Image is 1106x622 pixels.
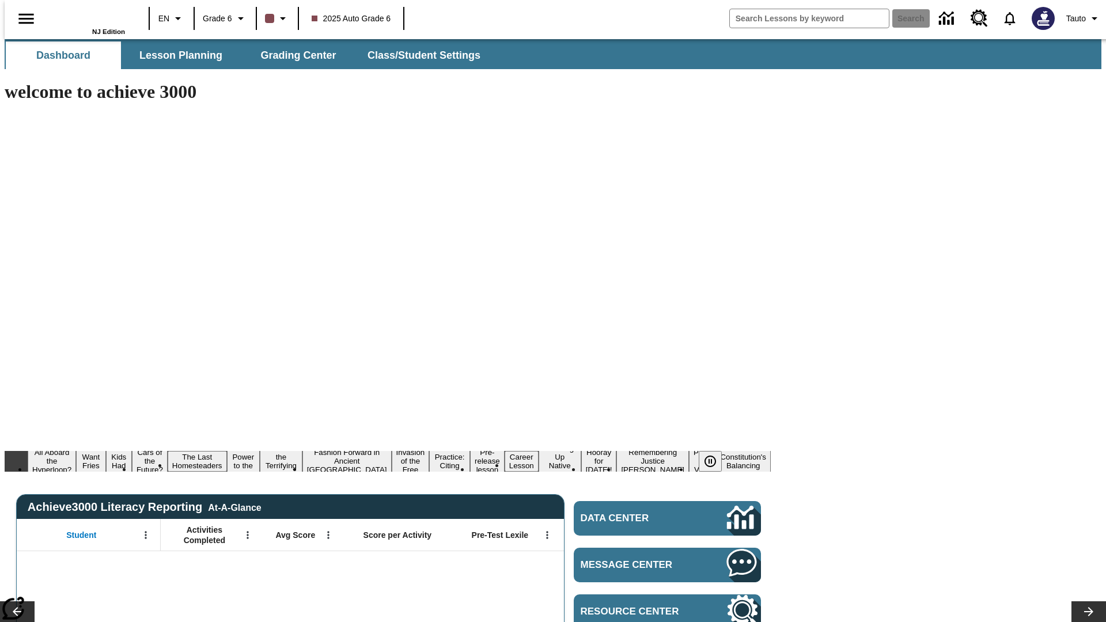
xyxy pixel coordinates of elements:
[76,434,105,489] button: Slide 2 Do You Want Fries With That?
[581,559,692,571] span: Message Center
[1032,7,1055,30] img: Avatar
[581,513,688,524] span: Data Center
[616,446,689,476] button: Slide 15 Remembering Justice O'Connor
[106,434,132,489] button: Slide 3 Dirty Jobs Kids Had To Do
[260,8,294,29] button: Class color is dark brown. Change class color
[241,41,356,69] button: Grading Center
[320,526,337,544] button: Open Menu
[470,446,505,476] button: Slide 11 Pre-release lesson
[137,526,154,544] button: Open Menu
[574,548,761,582] a: Message Center
[168,451,227,472] button: Slide 5 The Last Homesteaders
[932,3,964,35] a: Data Center
[5,39,1101,69] div: SubNavbar
[166,525,243,545] span: Activities Completed
[699,451,733,472] div: Pause
[392,438,430,484] button: Slide 9 The Invasion of the Free CD
[312,13,391,25] span: 2025 Auto Grade 6
[203,13,232,25] span: Grade 6
[132,446,168,476] button: Slide 4 Cars of the Future?
[5,81,771,103] h1: welcome to achieve 3000
[28,446,76,476] button: Slide 1 All Aboard the Hyperloop?
[198,8,252,29] button: Grade: Grade 6, Select a grade
[472,530,529,540] span: Pre-Test Lexile
[995,3,1025,33] a: Notifications
[429,442,470,480] button: Slide 10 Mixed Practice: Citing Evidence
[208,500,261,513] div: At-A-Glance
[66,530,96,540] span: Student
[363,530,432,540] span: Score per Activity
[1025,3,1062,33] button: Select a new avatar
[368,49,480,62] span: Class/Student Settings
[505,451,539,472] button: Slide 12 Career Lesson
[9,2,43,36] button: Open side menu
[6,41,121,69] button: Dashboard
[1066,13,1086,25] span: Tauto
[581,446,617,476] button: Slide 14 Hooray for Constitution Day!
[574,501,761,536] a: Data Center
[92,28,125,35] span: NJ Edition
[1071,601,1106,622] button: Lesson carousel, Next
[302,446,392,476] button: Slide 8 Fashion Forward in Ancient Rome
[139,49,222,62] span: Lesson Planning
[1062,8,1106,29] button: Profile/Settings
[715,442,771,480] button: Slide 17 The Constitution's Balancing Act
[50,5,125,28] a: Home
[123,41,238,69] button: Lesson Planning
[158,13,169,25] span: EN
[964,3,995,34] a: Resource Center, Will open in new tab
[227,442,260,480] button: Slide 6 Solar Power to the People
[581,606,692,617] span: Resource Center
[539,526,556,544] button: Open Menu
[358,41,490,69] button: Class/Student Settings
[239,526,256,544] button: Open Menu
[28,500,262,514] span: Achieve3000 Literacy Reporting
[539,442,581,480] button: Slide 13 Cooking Up Native Traditions
[50,4,125,35] div: Home
[260,442,302,480] button: Slide 7 Attack of the Terrifying Tomatoes
[699,451,722,472] button: Pause
[275,530,315,540] span: Avg Score
[730,9,889,28] input: search field
[260,49,336,62] span: Grading Center
[689,446,715,476] button: Slide 16 Point of View
[36,49,90,62] span: Dashboard
[5,41,491,69] div: SubNavbar
[153,8,190,29] button: Language: EN, Select a language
